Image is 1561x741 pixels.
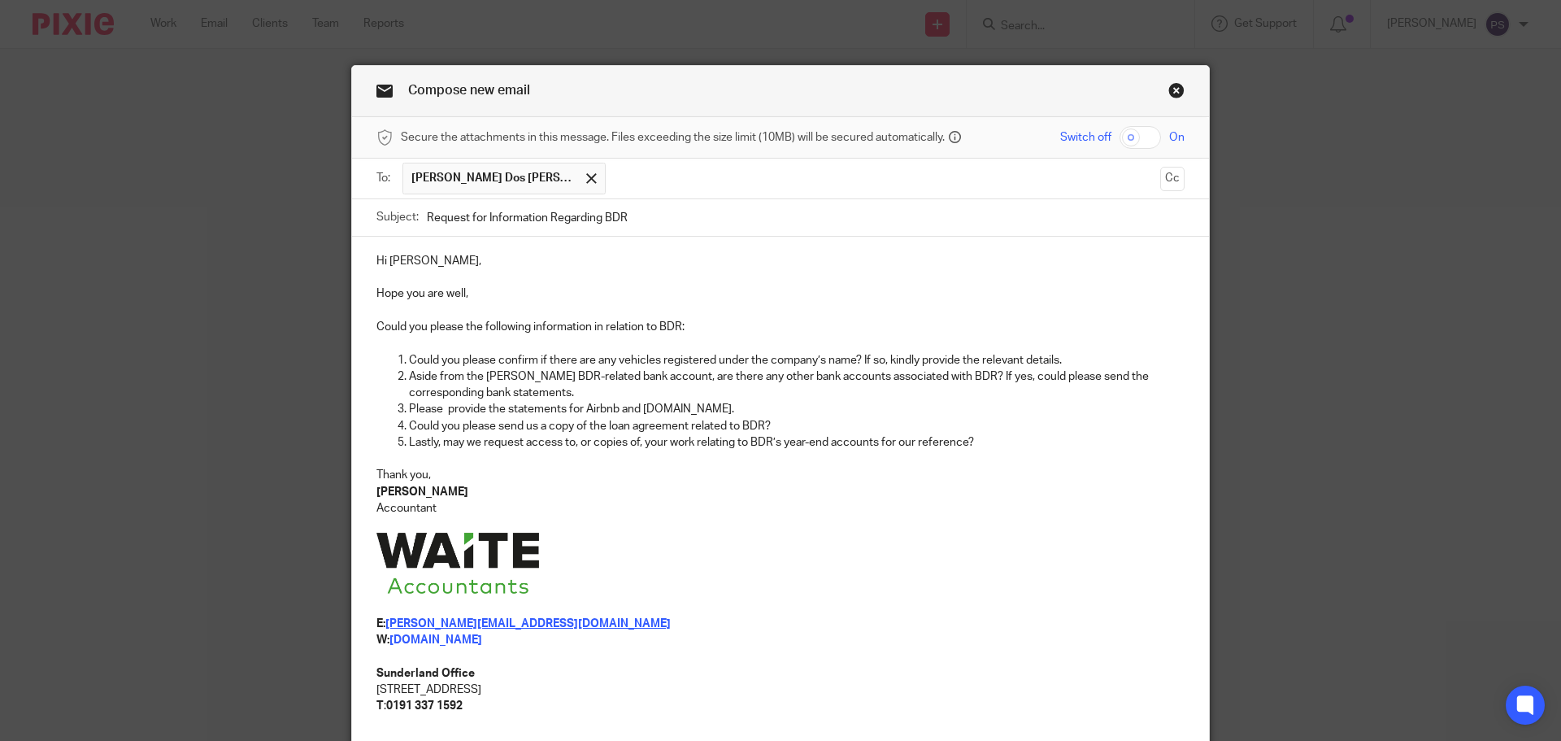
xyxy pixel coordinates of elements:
[409,352,1185,368] p: Could you please confirm if there are any vehicles registered under the company’s name? If so, ki...
[1169,129,1185,146] span: On
[411,170,574,186] span: [PERSON_NAME] Dos [PERSON_NAME]
[409,434,1185,451] p: Lastly, may we request access to, or copies of, your work relating to BDR’s year-end accounts for...
[376,618,385,630] strong: E:
[376,209,419,225] label: Subject:
[376,533,539,594] img: Image
[401,129,945,146] span: Secure the attachments in this message. Files exceeding the size limit (10MB) will be secured aut...
[1060,129,1111,146] span: Switch off
[389,634,482,646] a: [DOMAIN_NAME]
[376,500,1185,517] p: Accountant
[376,253,1185,269] p: Hi [PERSON_NAME],
[385,618,671,630] a: [PERSON_NAME][EMAIL_ADDRESS][DOMAIN_NAME]
[376,286,1185,302] p: Hope you are well,
[376,319,1185,335] p: Could you please the following information in relation to BDR:
[376,170,394,186] label: To:
[376,486,468,498] strong: [PERSON_NAME]
[386,700,463,712] strong: 0191 337 1592
[409,401,1185,417] p: Please provide the statements for Airbnb and [DOMAIN_NAME].
[408,84,530,97] span: Compose new email
[409,418,1185,434] p: Could you please send us a copy of the loan agreement related to BDR?
[376,668,475,679] strong: Sunderland Office
[376,698,1185,714] p: :
[376,467,1185,483] p: Thank you,
[376,700,384,712] strong: T
[1160,167,1185,191] button: Cc
[1168,82,1185,104] a: Close this dialog window
[376,634,389,646] strong: W:
[409,368,1185,402] p: Aside from the [PERSON_NAME] BDR-related bank account, are there any other bank accounts associat...
[376,682,1185,698] p: [STREET_ADDRESS]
